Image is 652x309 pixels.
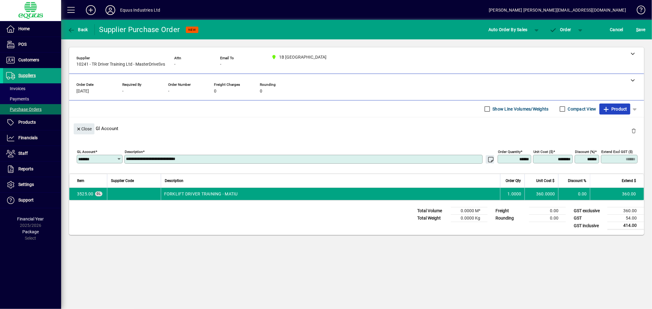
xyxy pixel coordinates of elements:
[3,21,61,37] a: Home
[111,177,134,184] span: Supplier Code
[550,27,571,32] span: Order
[536,177,554,184] span: Unit Cost $
[3,193,61,208] a: Support
[622,177,636,184] span: Extend $
[492,207,529,215] td: Freight
[414,215,451,222] td: Total Weight
[525,188,558,200] td: 360.0000
[3,146,61,161] a: Staff
[77,150,95,154] mat-label: GL Account
[122,89,123,94] span: -
[220,62,221,67] span: -
[164,191,238,197] span: FORKLIFT DRIVER TRAINING - MATIU
[489,5,626,15] div: [PERSON_NAME] [PERSON_NAME][EMAIL_ADDRESS][DOMAIN_NAME]
[601,150,633,154] mat-label: Extend excl GST ($)
[571,222,607,230] td: GST inclusive
[77,177,84,184] span: Item
[101,5,120,16] button: Profile
[214,89,216,94] span: 0
[636,25,646,35] span: ave
[636,27,639,32] span: S
[498,150,521,154] mat-label: Order Quantity
[3,37,61,52] a: POS
[626,128,641,133] app-page-header-button: Delete
[81,5,101,16] button: Add
[18,26,30,31] span: Home
[568,177,586,184] span: Discount %
[99,25,180,35] div: Supplier Purchase Order
[18,57,39,62] span: Customers
[18,198,34,202] span: Support
[76,124,92,134] span: Close
[533,150,553,154] mat-label: Unit Cost ($)
[529,215,566,222] td: 0.00
[607,207,644,215] td: 360.00
[76,62,165,67] span: 10241 - TR Driver Training Ltd - MasterDriveSvs
[571,207,607,215] td: GST exclusive
[120,5,160,15] div: Equus Industries Ltd
[66,24,90,35] button: Back
[97,192,101,195] span: GL
[529,207,566,215] td: 0.00
[174,62,175,67] span: -
[22,229,39,234] span: Package
[18,120,36,125] span: Products
[18,73,36,78] span: Suppliers
[451,207,488,215] td: 0.0000 M³
[635,24,647,35] button: Save
[492,215,529,222] td: Rounding
[165,177,183,184] span: Description
[607,215,644,222] td: 54.00
[414,207,451,215] td: Total Volume
[599,104,630,115] button: Product
[18,166,33,171] span: Reports
[77,191,94,197] span: Quality Systems/Health & Safet
[547,24,574,35] button: Order
[3,94,61,104] a: Payments
[18,182,34,187] span: Settings
[17,216,44,221] span: Financial Year
[626,123,641,138] button: Delete
[609,24,625,35] button: Cancel
[260,89,262,94] span: 0
[451,215,488,222] td: 0.0000 Kg
[6,107,42,112] span: Purchase Orders
[69,117,644,140] div: Gl Account
[590,188,644,200] td: 360.00
[6,96,29,101] span: Payments
[3,104,61,115] a: Purchase Orders
[571,215,607,222] td: GST
[506,177,521,184] span: Order Qty
[488,25,528,35] span: Auto Order By Sales
[18,135,38,140] span: Financials
[558,188,590,200] td: 0.00
[74,123,94,134] button: Close
[602,104,627,114] span: Product
[18,42,27,47] span: POS
[188,28,196,32] span: NEW
[632,1,644,21] a: Knowledge Base
[3,162,61,177] a: Reports
[3,130,61,146] a: Financials
[485,24,531,35] button: Auto Order By Sales
[3,115,61,130] a: Products
[575,150,595,154] mat-label: Discount (%)
[72,126,96,131] app-page-header-button: Close
[125,150,143,154] mat-label: Description
[61,24,95,35] app-page-header-button: Back
[3,53,61,68] a: Customers
[607,222,644,230] td: 414.00
[3,177,61,192] a: Settings
[3,83,61,94] a: Invoices
[500,188,525,200] td: 1.0000
[168,89,169,94] span: -
[68,27,88,32] span: Back
[18,151,28,156] span: Staff
[492,106,549,112] label: Show Line Volumes/Weights
[610,25,624,35] span: Cancel
[76,89,89,94] span: [DATE]
[567,106,596,112] label: Compact View
[6,86,25,91] span: Invoices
